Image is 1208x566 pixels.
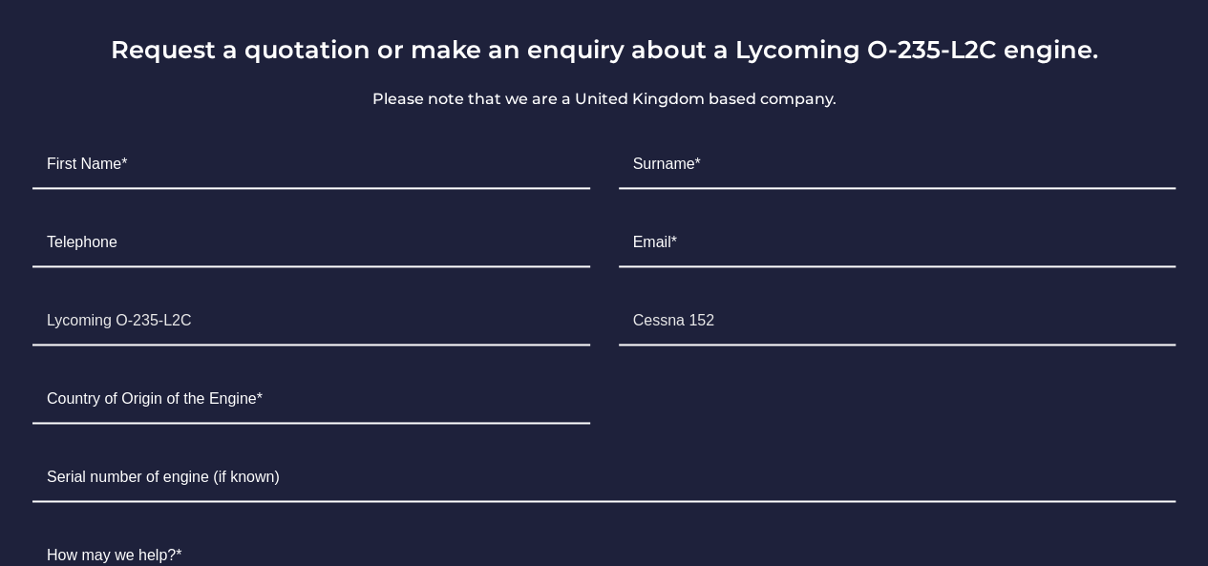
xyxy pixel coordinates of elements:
[619,141,1176,189] input: Surname*
[32,376,590,424] input: Country of Origin of the Engine*
[18,34,1190,64] h3: Request a quotation or make an enquiry about a Lycoming O-235-L2C engine.
[32,220,590,267] input: Telephone
[619,298,1176,346] input: Aircraft
[18,88,1190,111] p: Please note that we are a United Kingdom based company.
[32,454,1176,502] input: Serial number of engine (if known)
[32,141,590,189] input: First Name*
[619,220,1176,267] input: Email*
